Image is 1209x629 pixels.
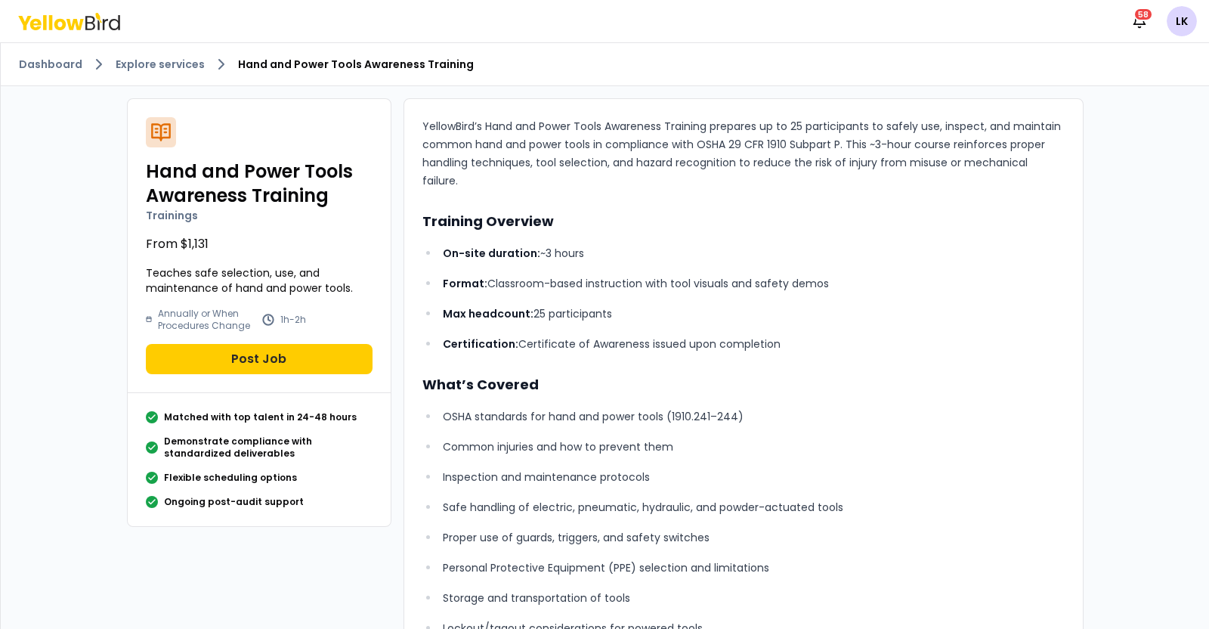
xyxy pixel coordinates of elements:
p: YellowBird’s Hand and Power Tools Awareness Training prepares up to 25 participants to safely use... [422,117,1065,190]
p: Matched with top talent in 24-48 hours [164,411,357,423]
p: Storage and transportation of tools [443,589,1064,607]
p: From $1,131 [146,235,373,253]
p: Inspection and maintenance protocols [443,468,1064,486]
p: Trainings [146,208,373,223]
button: Post Job [146,344,373,374]
strong: What’s Covered [422,375,539,394]
strong: Training Overview [422,212,554,231]
span: Hand and Power Tools Awareness Training [238,57,474,72]
p: Demonstrate compliance with standardized deliverables [164,435,373,460]
strong: Max headcount: [443,306,533,321]
p: Ongoing post-audit support [164,496,304,508]
p: Classroom-based instruction with tool visuals and safety demos [443,274,1064,293]
a: Dashboard [19,57,82,72]
h2: Hand and Power Tools Awareness Training [146,160,373,208]
p: Proper use of guards, triggers, and safety switches [443,528,1064,547]
div: 58 [1133,8,1153,21]
p: Common injuries and how to prevent them [443,438,1064,456]
strong: On-site duration: [443,246,540,261]
p: OSHA standards for hand and power tools (1910.241–244) [443,407,1064,426]
p: 25 participants [443,305,1064,323]
p: Teaches safe selection, use, and maintenance of hand and power tools. [146,265,373,296]
nav: breadcrumb [19,55,1191,73]
p: Personal Protective Equipment (PPE) selection and limitations [443,559,1064,577]
a: Explore services [116,57,205,72]
p: Flexible scheduling options [164,472,297,484]
button: 58 [1124,6,1155,36]
strong: Certification: [443,336,518,352]
p: Annually or When Procedures Change [158,308,255,332]
p: ~3 hours [443,244,1064,262]
p: Certificate of Awareness issued upon completion [443,335,1064,353]
p: Safe handling of electric, pneumatic, hydraulic, and powder-actuated tools [443,498,1064,516]
p: 1h-2h [280,314,306,326]
span: LK [1167,6,1197,36]
strong: Format: [443,276,487,291]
